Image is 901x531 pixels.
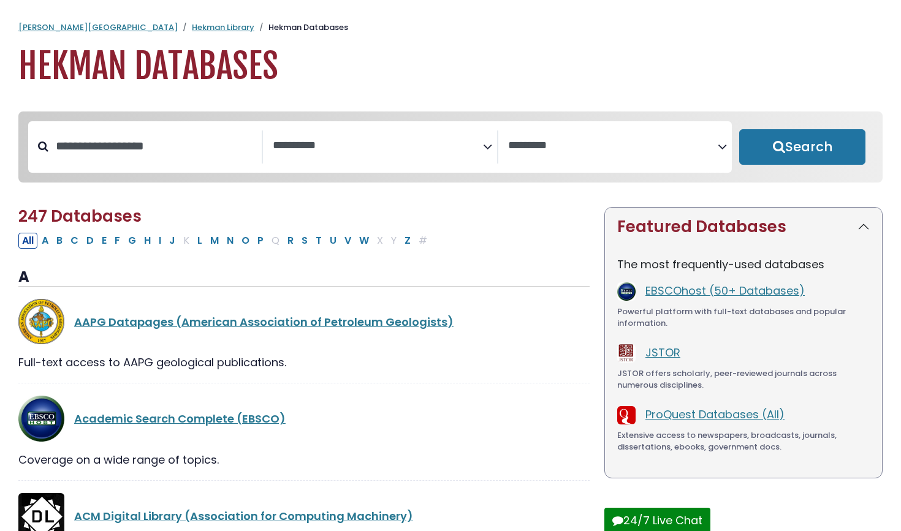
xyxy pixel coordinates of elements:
div: Powerful platform with full-text databases and popular information. [617,306,870,330]
div: Extensive access to newspapers, broadcasts, journals, dissertations, ebooks, government docs. [617,429,870,453]
button: Filter Results T [312,233,325,249]
nav: breadcrumb [18,21,883,34]
button: Filter Results J [165,233,179,249]
button: Filter Results D [83,233,97,249]
button: Filter Results H [140,233,154,249]
span: 247 Databases [18,205,142,227]
button: Filter Results V [341,233,355,249]
nav: Search filters [18,111,883,183]
button: All [18,233,37,249]
div: JSTOR offers scholarly, peer-reviewed journals across numerous disciplines. [617,367,870,391]
input: Search database by title or keyword [48,136,262,156]
a: JSTOR [645,345,680,360]
h3: A [18,268,590,287]
button: Filter Results E [98,233,110,249]
button: Filter Results B [53,233,66,249]
button: Filter Results W [355,233,373,249]
button: Filter Results P [254,233,267,249]
textarea: Search [508,140,718,153]
button: Filter Results L [194,233,206,249]
button: Filter Results N [223,233,237,249]
a: [PERSON_NAME][GEOGRAPHIC_DATA] [18,21,178,33]
button: Filter Results G [124,233,140,249]
button: Filter Results Z [401,233,414,249]
div: Coverage on a wide range of topics. [18,451,590,468]
h1: Hekman Databases [18,46,883,87]
a: ProQuest Databases (All) [645,407,785,422]
a: AAPG Datapages (American Association of Petroleum Geologists) [74,314,454,330]
div: Alpha-list to filter by first letter of database name [18,232,432,247]
p: The most frequently-used databases [617,256,870,273]
a: EBSCOhost (50+ Databases) [645,283,805,298]
button: Filter Results O [238,233,253,249]
button: Filter Results F [111,233,124,249]
a: ACM Digital Library (Association for Computing Machinery) [74,508,413,524]
button: Filter Results S [298,233,311,249]
button: Featured Databases [605,208,882,246]
button: Submit for Search Results [739,129,865,165]
textarea: Search [273,140,482,153]
button: Filter Results R [284,233,297,249]
a: Hekman Library [192,21,254,33]
li: Hekman Databases [254,21,348,34]
div: Full-text access to AAPG geological publications. [18,354,590,371]
button: Filter Results C [67,233,82,249]
button: Filter Results A [38,233,52,249]
a: Academic Search Complete (EBSCO) [74,411,286,426]
button: Filter Results U [326,233,340,249]
button: Filter Results M [207,233,222,249]
button: Filter Results I [155,233,165,249]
